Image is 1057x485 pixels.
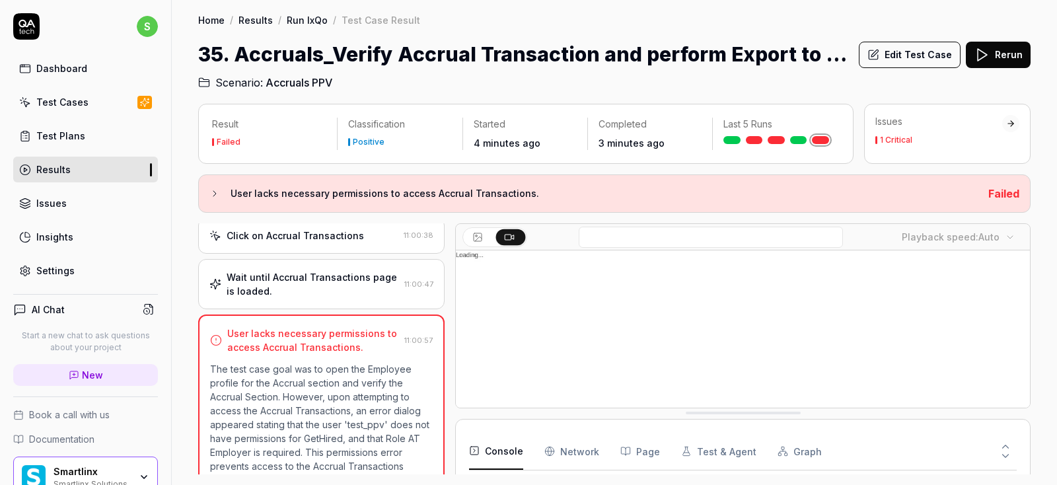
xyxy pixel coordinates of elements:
[13,258,158,283] a: Settings
[342,13,420,26] div: Test Case Result
[620,433,660,470] button: Page
[198,40,848,69] h1: 35. Accruals_Verify Accrual Transaction and perform Export to PDF
[599,118,702,131] p: Completed
[778,433,822,470] button: Graph
[13,330,158,354] p: Start a new chat to ask questions about your project
[681,433,756,470] button: Test & Agent
[13,123,158,149] a: Test Plans
[36,129,85,143] div: Test Plans
[230,13,233,26] div: /
[36,163,71,176] div: Results
[544,433,599,470] button: Network
[474,137,540,149] time: 4 minutes ago
[137,16,158,37] span: s
[404,231,433,240] time: 11:00:38
[333,13,336,26] div: /
[209,186,978,202] button: User lacks necessary permissions to access Accrual Transactions.
[212,118,326,131] p: Result
[404,280,433,289] time: 11:00:47
[217,138,240,146] div: Failed
[32,303,65,317] h4: AI Chat
[227,229,364,243] div: Click on Accrual Transactions
[231,186,978,202] h3: User lacks necessary permissions to access Accrual Transactions.
[875,115,1002,128] div: Issues
[13,224,158,250] a: Insights
[988,187,1019,200] span: Failed
[82,368,103,382] span: New
[278,13,281,26] div: /
[266,75,332,91] span: Accruals PPV
[198,75,332,91] a: Scenario:Accruals PPV
[36,196,67,210] div: Issues
[902,230,1000,244] div: Playback speed:
[723,118,829,131] p: Last 5 Runs
[227,326,399,354] div: User lacks necessary permissions to access Accrual Transactions.
[227,270,399,298] div: Wait until Accrual Transactions page is loaded.
[880,136,912,144] div: 1 Critical
[36,61,87,75] div: Dashboard
[353,138,384,146] div: Positive
[287,13,328,26] a: Run lxQo
[13,56,158,81] a: Dashboard
[13,364,158,386] a: New
[137,13,158,40] button: s
[36,95,89,109] div: Test Cases
[13,408,158,422] a: Book a call with us
[404,336,433,345] time: 11:00:57
[859,42,961,68] button: Edit Test Case
[966,42,1031,68] button: Rerun
[238,13,273,26] a: Results
[213,75,263,91] span: Scenario:
[13,432,158,446] a: Documentation
[54,466,130,478] div: Smartlinx
[13,157,158,182] a: Results
[29,408,110,422] span: Book a call with us
[29,432,94,446] span: Documentation
[198,13,225,26] a: Home
[348,118,451,131] p: Classification
[36,230,73,244] div: Insights
[13,190,158,216] a: Issues
[13,89,158,115] a: Test Cases
[599,137,665,149] time: 3 minutes ago
[36,264,75,278] div: Settings
[469,433,523,470] button: Console
[474,118,577,131] p: Started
